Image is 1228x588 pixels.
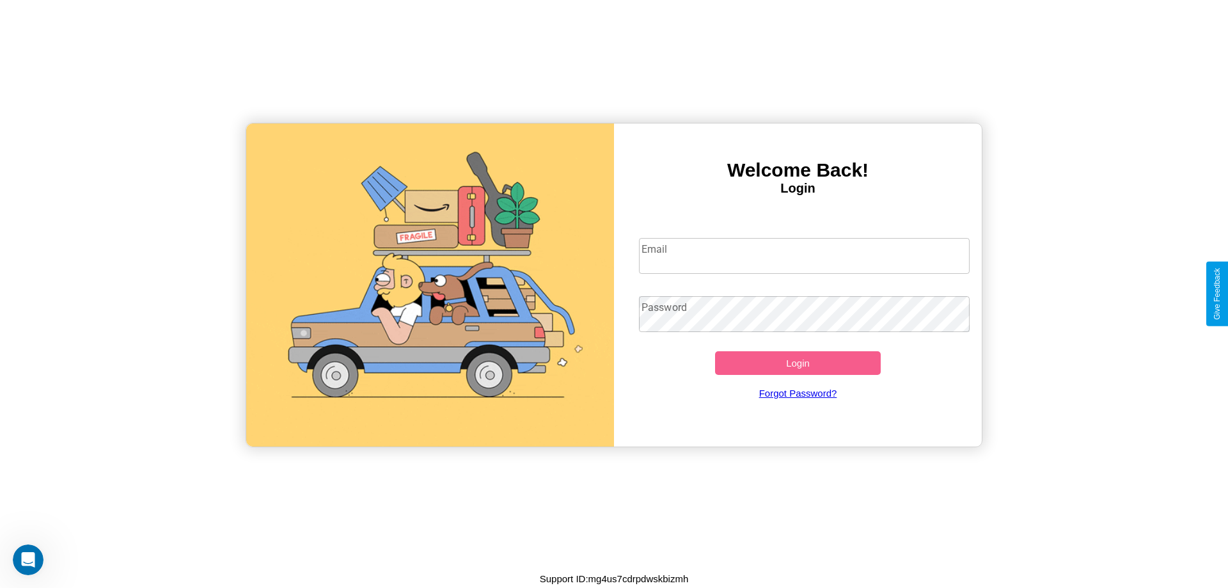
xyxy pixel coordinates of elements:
p: Support ID: mg4us7cdrpdwskbizmh [540,570,689,587]
div: Give Feedback [1213,268,1222,320]
a: Forgot Password? [633,375,964,411]
iframe: Intercom live chat [13,544,43,575]
h3: Welcome Back! [614,159,982,181]
button: Login [715,351,881,375]
h4: Login [614,181,982,196]
img: gif [246,123,614,447]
